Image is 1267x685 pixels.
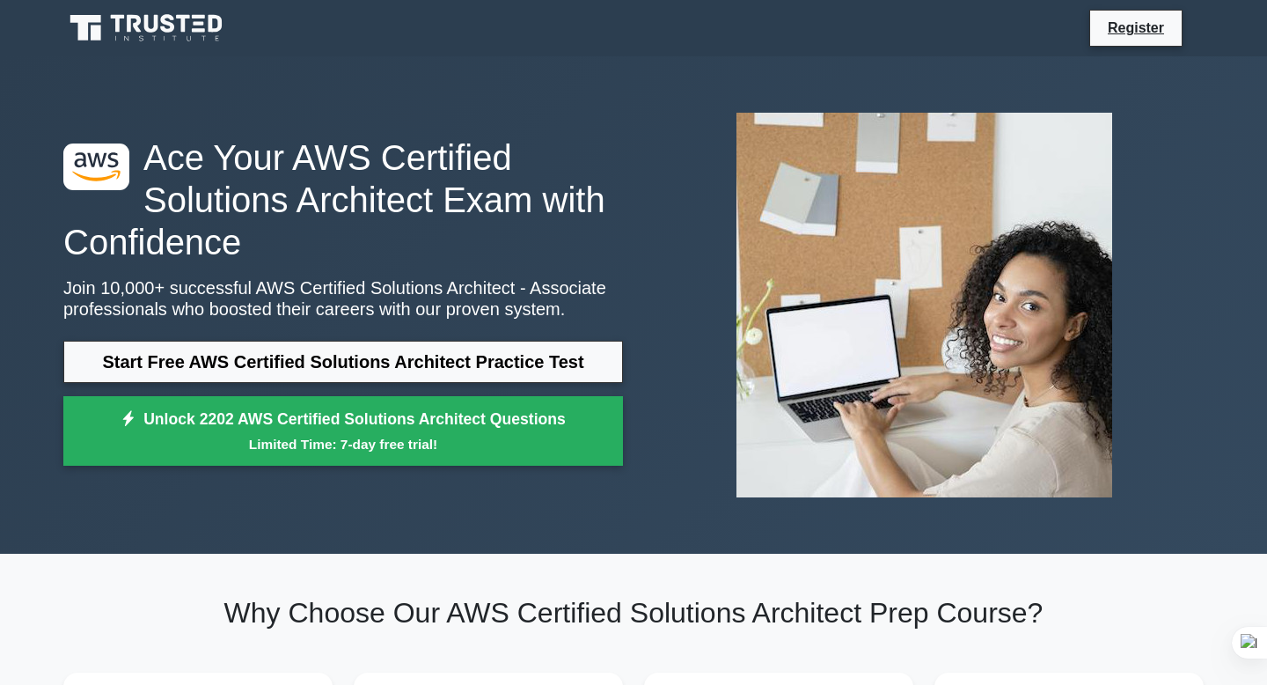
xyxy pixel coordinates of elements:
[63,136,623,263] h1: Ace Your AWS Certified Solutions Architect Exam with Confidence
[63,341,623,383] a: Start Free AWS Certified Solutions Architect Practice Test
[63,277,623,320] p: Join 10,000+ successful AWS Certified Solutions Architect - Associate professionals who boosted t...
[63,596,1204,630] h2: Why Choose Our AWS Certified Solutions Architect Prep Course?
[1097,17,1175,39] a: Register
[85,434,601,454] small: Limited Time: 7-day free trial!
[63,396,623,467] a: Unlock 2202 AWS Certified Solutions Architect QuestionsLimited Time: 7-day free trial!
